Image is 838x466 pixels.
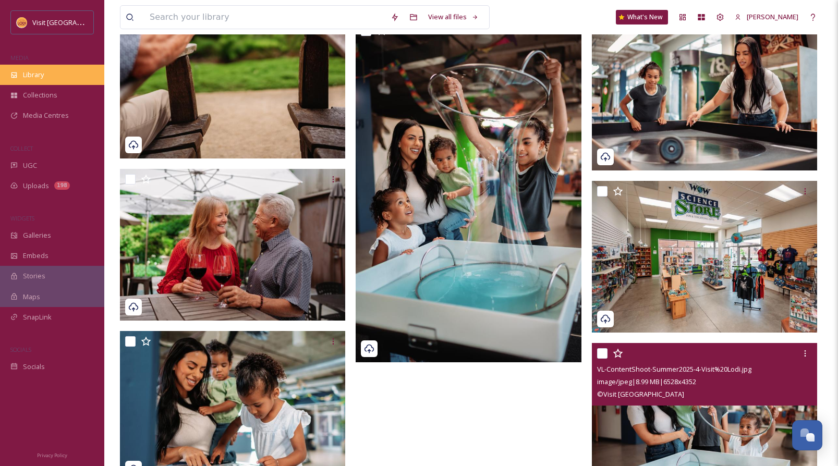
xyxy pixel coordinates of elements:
a: View all files [423,7,484,27]
span: Embeds [23,251,48,261]
img: VL-ContentShoot-Summer2025-5-Visit%20Lodi.jpg [356,20,584,362]
a: What's New [616,10,668,24]
span: [PERSON_NAME] [747,12,798,21]
span: Visit [GEOGRAPHIC_DATA] [32,17,113,27]
span: Media Centres [23,111,69,120]
span: COLLECT [10,144,33,152]
span: WIDGETS [10,214,34,222]
span: Collections [23,90,57,100]
img: VL-ContentShoot-Summer2025-7-Visit%20Lodi.jpg [592,18,820,170]
span: VL-ContentShoot-Summer2025-4-Visit%20Lodi.jpg [597,364,751,374]
span: Uploads [23,181,49,191]
span: MEDIA [10,54,29,62]
input: Search your library [144,6,385,29]
span: Maps [23,292,40,302]
span: Stories [23,271,45,281]
span: SOCIALS [10,346,31,353]
button: Open Chat [792,420,822,450]
span: Socials [23,362,45,372]
span: image/jpeg | 8.99 MB | 6528 x 4352 [597,377,696,386]
a: [PERSON_NAME] [730,7,804,27]
div: 198 [54,181,70,190]
span: UGC [23,161,37,170]
img: Square%20Social%20Visit%20Lodi.png [17,17,27,28]
span: Galleries [23,230,51,240]
span: Privacy Policy [37,452,67,459]
span: Library [23,70,44,80]
a: Privacy Policy [37,448,67,461]
img: VL-ContentShoot-Summer2025-17-Visit%20Lodi.jpg [120,169,348,321]
span: SnapLink [23,312,52,322]
img: VL-ContentShoot-Summer2025-1-Visit%20Lodi.jpg [592,181,820,333]
span: © Visit [GEOGRAPHIC_DATA] [597,389,684,399]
